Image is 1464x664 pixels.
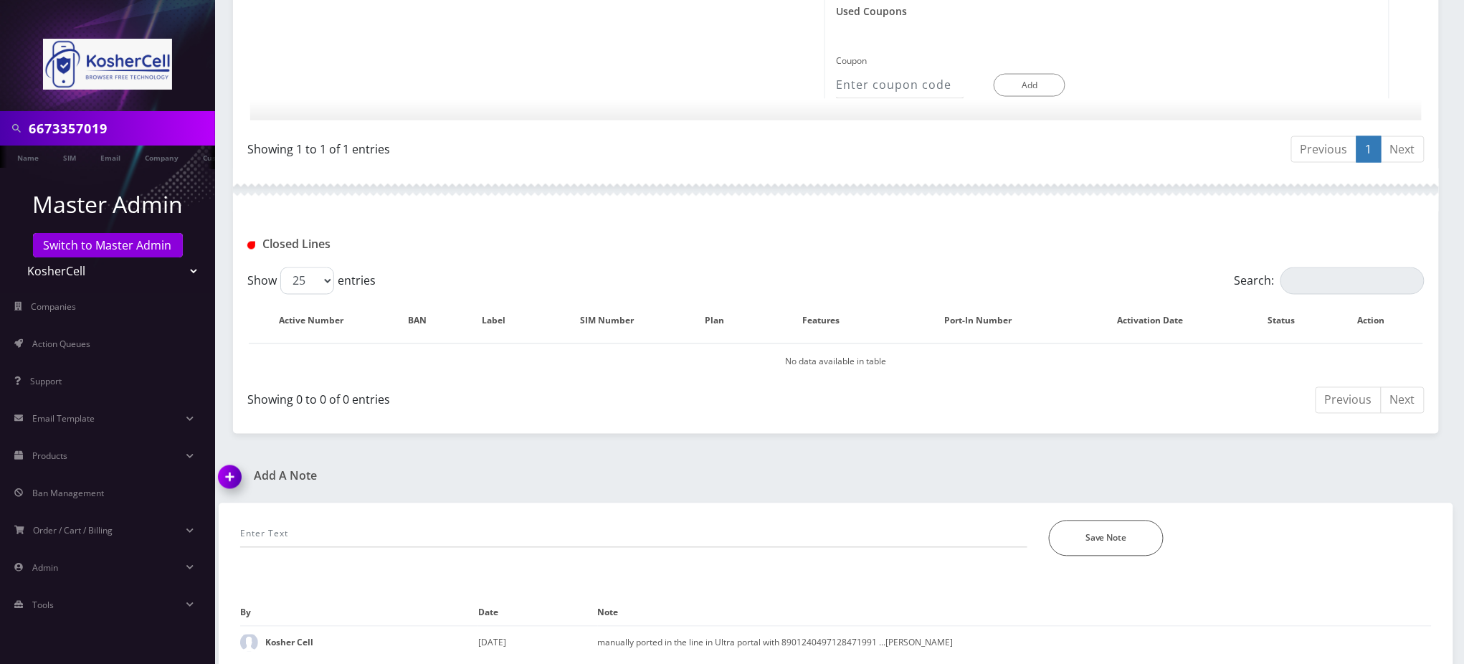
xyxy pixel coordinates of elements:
[1245,300,1334,342] th: Status: activate to sort column ascending
[10,146,46,168] a: Name
[836,72,964,99] input: Enter coupon code
[1049,521,1164,556] button: Save Note
[32,599,54,611] span: Tools
[1073,300,1242,342] th: Activation Date: activate to sort column ascending
[265,637,313,649] strong: Kosher Cell
[247,242,255,250] img: Closed Lines
[461,300,541,342] th: Label: activate to sort column ascending
[32,450,67,462] span: Products
[1280,267,1425,295] input: Search:
[30,375,62,387] span: Support
[478,599,597,627] th: Date
[1334,300,1423,342] th: Action : activate to sort column ascending
[56,146,83,168] a: SIM
[29,115,211,142] input: Search in Company
[1291,136,1357,163] a: Previous
[247,267,376,295] label: Show entries
[240,599,478,627] th: By
[32,561,58,574] span: Admin
[543,300,686,342] th: SIM Number: activate to sort column ascending
[240,521,1027,548] input: Enter Text
[836,50,867,72] label: Coupon
[900,300,1071,342] th: Port-In Number: activate to sort column ascending
[249,343,1423,380] td: No data available in table
[247,238,625,252] h1: Closed Lines
[32,412,95,425] span: Email Template
[1235,267,1425,295] label: Search:
[32,487,104,499] span: Ban Management
[32,300,77,313] span: Companies
[93,146,128,168] a: Email
[196,146,245,168] a: Customer
[759,300,898,342] th: Features: activate to sort column ascending
[138,146,186,168] a: Company
[280,267,334,295] select: Showentries
[34,524,113,536] span: Order / Cart / Billing
[1381,387,1425,414] a: Next
[1356,136,1382,163] a: 1
[247,386,825,409] div: Showing 0 to 0 of 0 entries
[994,74,1065,97] button: Add
[247,135,825,158] div: Showing 1 to 1 of 1 entries
[1316,387,1382,414] a: Previous
[219,470,825,483] a: Add A Note
[43,39,172,90] img: KosherCell
[478,627,597,660] td: [DATE]
[687,300,757,342] th: Plan: activate to sort column ascending
[33,233,183,257] a: Switch to Master Admin
[1381,136,1425,163] a: Next
[836,6,907,18] h1: Used Coupons
[249,300,388,342] th: Active Number: activate to sort column descending
[389,300,460,342] th: BAN: activate to sort column ascending
[598,627,1432,660] td: manually ported in the line in Ultra portal with 8901240497128471991 ...[PERSON_NAME]
[598,599,1432,627] th: Note
[32,338,90,350] span: Action Queues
